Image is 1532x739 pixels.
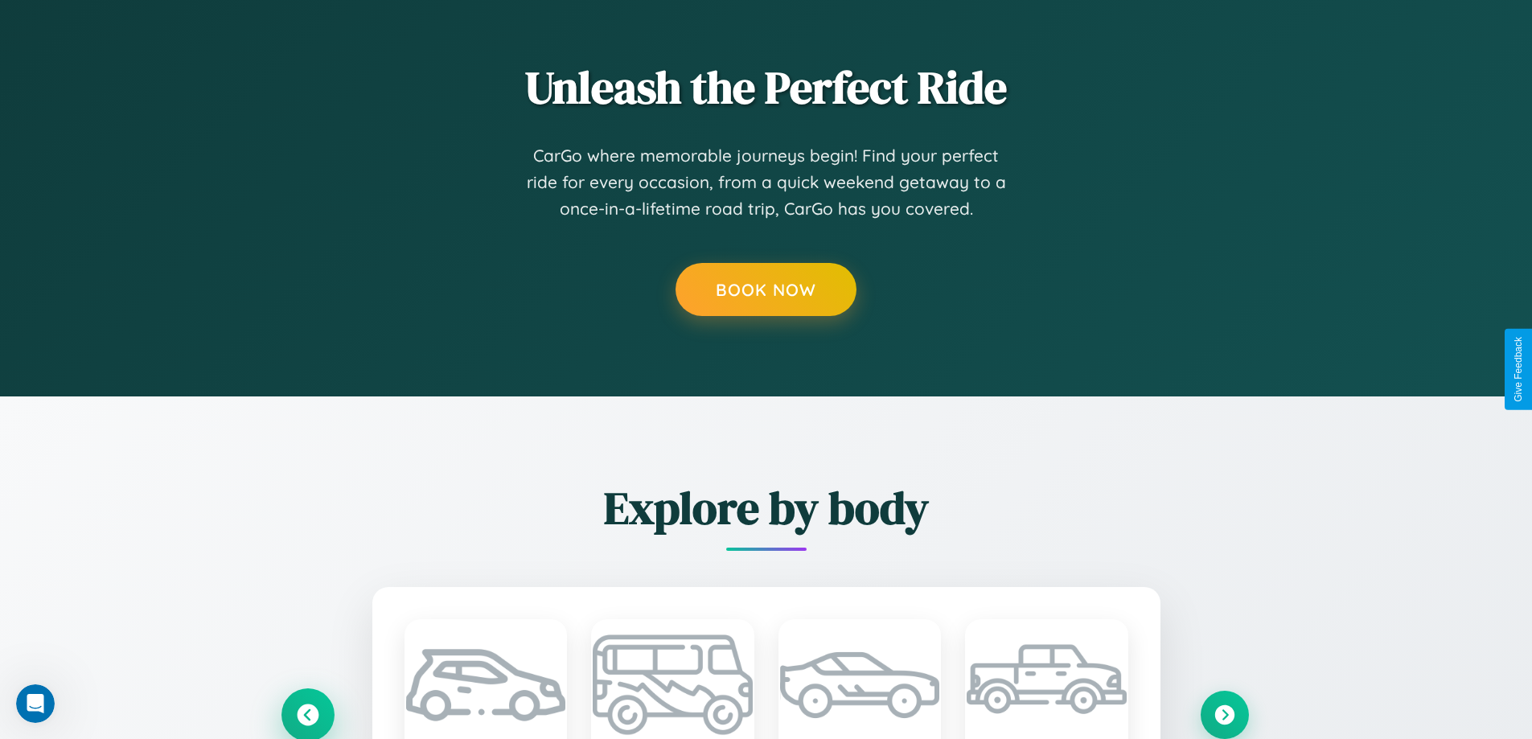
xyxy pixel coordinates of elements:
iframe: Intercom live chat [16,684,55,723]
p: CarGo where memorable journeys begin! Find your perfect ride for every occasion, from a quick wee... [525,142,1008,223]
h2: Unleash the Perfect Ride [284,56,1249,118]
h2: Explore by body [284,477,1249,539]
button: Book Now [676,263,856,316]
div: Give Feedback [1513,337,1524,402]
